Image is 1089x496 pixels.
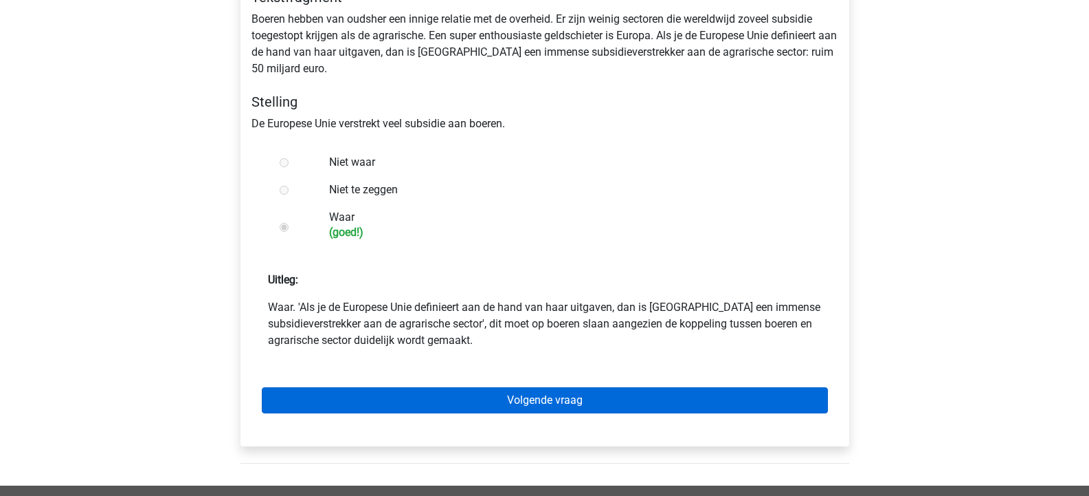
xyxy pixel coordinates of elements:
label: Niet waar [329,154,805,171]
a: Volgende vraag [262,387,828,413]
strong: Uitleg: [268,273,298,286]
label: Niet te zeggen [329,182,805,198]
h5: Stelling [251,94,838,110]
h6: (goed!) [329,226,805,239]
label: Waar [329,209,805,239]
p: Waar. 'Als je de Europese Unie definieert aan de hand van haar uitgaven, dan is [GEOGRAPHIC_DATA]... [268,299,822,349]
